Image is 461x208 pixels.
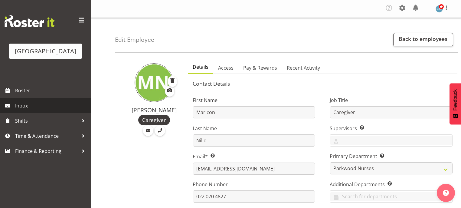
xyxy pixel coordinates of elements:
[436,5,443,12] img: lesley-mckenzie127.jpg
[193,125,316,132] label: Last Name
[5,15,54,27] img: Rosterit website logo
[218,64,234,71] span: Access
[142,116,166,124] span: Caregiver
[330,153,453,160] label: Primary Department
[330,192,452,201] input: Search for departments
[330,97,453,104] label: Job Title
[15,131,79,140] span: Time & Attendance
[193,163,316,175] input: Email Address
[453,89,458,111] span: Feedback
[287,64,320,71] span: Recent Activity
[393,33,453,46] a: Back to employees
[193,106,316,118] input: First Name
[330,125,453,132] label: Supervisors
[243,64,277,71] span: Pay & Rewards
[443,190,449,196] img: help-xxl-2.png
[115,36,154,43] h4: Edit Employee
[193,80,453,87] h5: Contact Details
[193,190,316,203] input: Phone Number
[15,86,88,95] span: Roster
[193,181,316,188] label: Phone Number
[330,106,453,118] input: Job Title
[450,83,461,124] button: Feedback - Show survey
[15,47,76,56] div: [GEOGRAPHIC_DATA]
[193,63,208,71] span: Details
[128,107,181,114] h4: [PERSON_NAME]
[15,116,79,125] span: Shifts
[330,181,453,188] label: Additional Departments
[193,97,316,104] label: First Name
[143,125,153,136] a: Email Employee
[193,153,316,160] label: Email*
[193,134,316,147] input: Last Name
[15,147,79,156] span: Finance & Reporting
[135,63,173,102] img: maricon-nillo10859.jpg
[15,101,88,110] span: Inbox
[155,125,165,136] a: Call Employee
